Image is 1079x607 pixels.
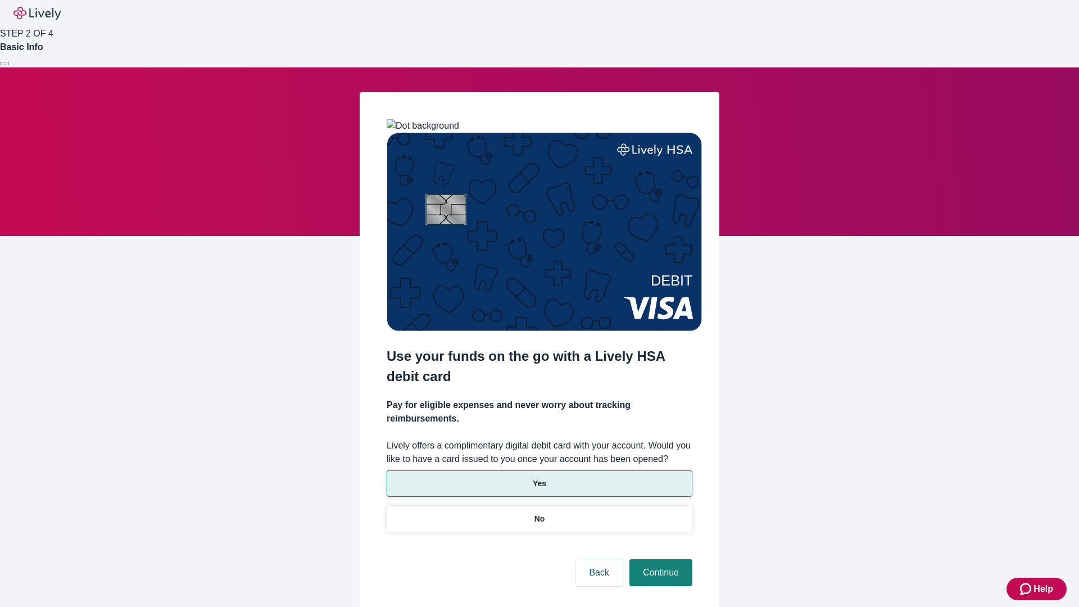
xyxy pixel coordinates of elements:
[1033,582,1053,596] span: Help
[13,7,61,20] img: Lively
[387,506,692,532] button: No
[387,346,692,387] h2: Use your funds on the go with a Lively HSA debit card
[1007,578,1067,600] button: Zendesk support iconHelp
[387,470,692,497] button: Yes
[387,398,692,425] h4: Pay for eligible expenses and never worry about tracking reimbursements.
[1020,582,1033,596] svg: Zendesk support icon
[387,439,692,466] label: Lively offers a complimentary digital debit card with your account. Would you like to have a card...
[387,119,459,133] img: Dot background
[575,559,623,586] button: Back
[534,513,545,525] p: No
[629,559,692,586] button: Continue
[533,478,546,490] p: Yes
[387,133,702,331] img: Debit card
